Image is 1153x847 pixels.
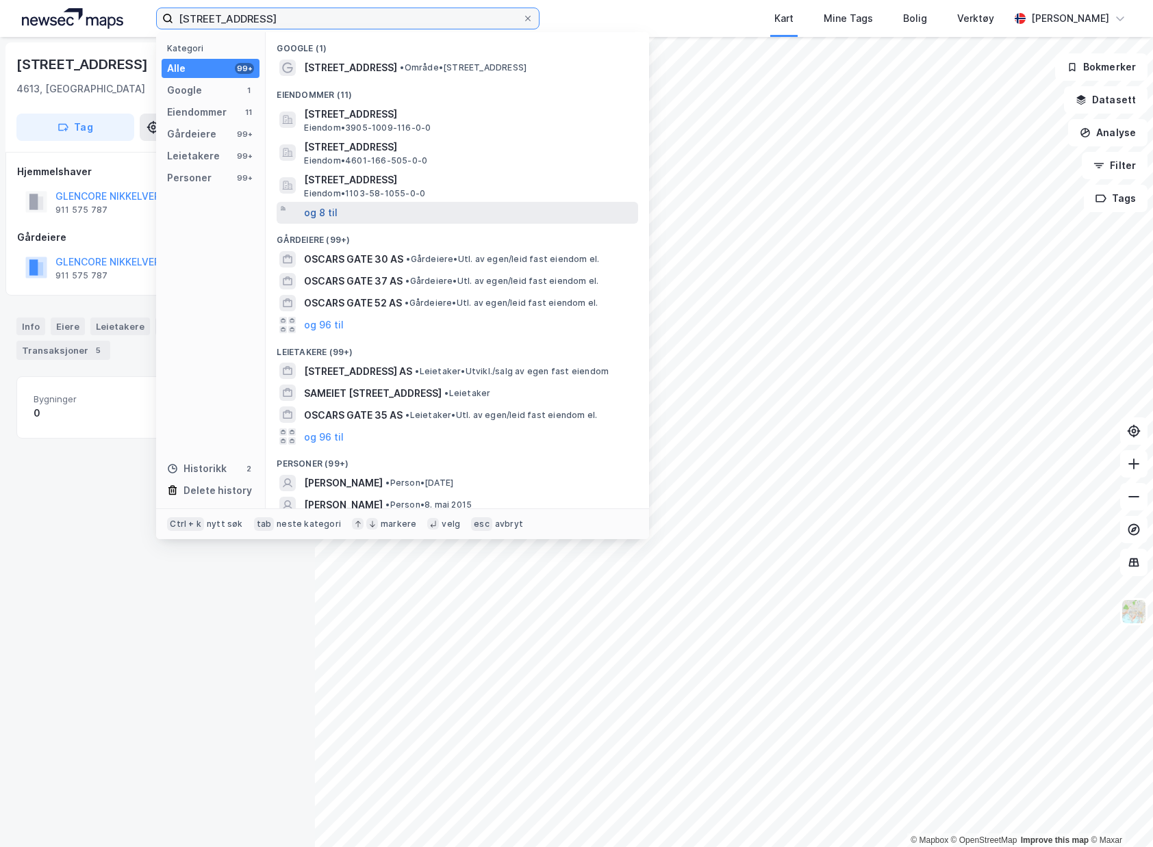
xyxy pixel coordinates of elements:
span: Eiendom • 3905-1009-116-0-0 [304,122,431,133]
div: 0 [34,405,152,421]
div: [STREET_ADDRESS] [16,53,151,75]
a: Mapbox [911,835,948,845]
span: • [405,410,409,420]
div: Transaksjoner [16,341,110,360]
div: markere [381,519,416,530]
div: Gårdeiere [17,229,298,246]
div: Gårdeiere (99+) [266,224,649,248]
div: Verktøy [957,10,994,27]
div: 99+ [235,129,254,140]
div: Google (1) [266,32,649,57]
div: Ctrl + k [167,517,204,531]
div: neste kategori [277,519,341,530]
span: • [385,499,390,510]
div: Personer (99+) [266,447,649,472]
span: OSCARS GATE 37 AS [304,273,403,289]
a: OpenStreetMap [951,835,1017,845]
span: • [405,298,409,308]
span: OSCARS GATE 35 AS [304,407,403,423]
button: og 96 til [304,317,344,333]
span: • [400,62,404,73]
div: 11 [243,107,254,118]
div: Eiere [51,317,85,335]
span: Gårdeiere • Utl. av egen/leid fast eiendom el. [406,254,599,265]
div: 5 [91,343,105,357]
span: Leietaker • Utvikl./salg av egen fast eiendom [415,366,609,377]
iframe: Chat Widget [1085,781,1153,847]
div: Bolig [903,10,927,27]
span: OSCARS GATE 52 AS [304,295,402,311]
span: • [444,388,448,398]
span: [STREET_ADDRESS] [304,106,633,122]
span: SAMEIET [STREET_ADDRESS] [304,385,442,402]
div: 1 [243,85,254,96]
span: Leietaker • Utl. av egen/leid fast eiendom el. [405,410,597,421]
div: Leietakere [167,148,220,164]
span: [STREET_ADDRESS] [304,60,397,76]
div: velg [442,519,460,530]
a: Improve this map [1021,835,1089,845]
span: [PERSON_NAME] [304,497,383,513]
div: 99+ [235,151,254,161]
div: Leietakere (99+) [266,336,649,361]
span: Person • [DATE] [385,478,453,488]
span: Leietaker [444,388,490,399]
span: [PERSON_NAME] [304,475,383,491]
div: Leietakere [90,317,150,335]
button: Tag [16,114,134,141]
div: Kategori [167,43,259,53]
div: Alle [167,60,186,77]
span: [STREET_ADDRESS] [304,172,633,188]
span: Gårdeiere • Utl. av egen/leid fast eiendom el. [405,276,598,287]
span: Gårdeiere • Utl. av egen/leid fast eiendom el. [405,298,598,309]
span: OSCARS GATE 30 AS [304,251,403,268]
span: Bygninger [34,393,152,405]
span: • [406,254,410,264]
div: 4613, [GEOGRAPHIC_DATA] [16,81,145,97]
div: Kontrollprogram for chat [1085,781,1153,847]
div: Kart [774,10,794,27]
button: Bokmerker [1055,53,1148,81]
div: 2 [243,463,254,474]
img: Z [1121,599,1147,625]
span: Område • [STREET_ADDRESS] [400,62,527,73]
div: Historikk [167,460,227,477]
button: og 8 til [304,205,338,221]
span: Eiendom • 4601-166-505-0-0 [304,155,427,166]
div: Eiendommer [167,104,227,120]
div: 99+ [235,63,254,74]
div: Gårdeiere [167,126,216,142]
span: • [415,366,419,376]
span: [STREET_ADDRESS] AS [304,363,412,380]
div: esc [471,517,492,531]
span: Person • 8. mai 2015 [385,499,472,510]
div: 911 575 787 [55,270,107,281]
div: Google [167,82,202,99]
div: Datasett [155,317,207,335]
img: logo.a4113a55bc3d86da70a041830d287a7e.svg [22,8,123,29]
button: Datasett [1064,86,1148,114]
span: [STREET_ADDRESS] [304,139,633,155]
div: tab [254,517,275,531]
button: Analyse [1068,119,1148,146]
span: • [405,276,409,286]
div: Hjemmelshaver [17,164,298,180]
button: Filter [1082,152,1148,179]
div: [PERSON_NAME] [1031,10,1109,27]
div: avbryt [495,519,523,530]
div: Delete history [183,482,252,499]
button: Tags [1084,185,1148,212]
input: Søk på adresse, matrikkel, gårdeiere, leietakere eller personer [173,8,522,29]
div: 911 575 787 [55,205,107,216]
button: og 96 til [304,428,344,445]
span: Eiendom • 1103-58-1055-0-0 [304,188,425,199]
div: nytt søk [207,519,243,530]
div: Eiendommer (11) [266,79,649,103]
div: 99+ [235,172,254,183]
span: • [385,478,390,488]
div: Personer [167,170,212,186]
div: Mine Tags [824,10,873,27]
div: Info [16,317,45,335]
